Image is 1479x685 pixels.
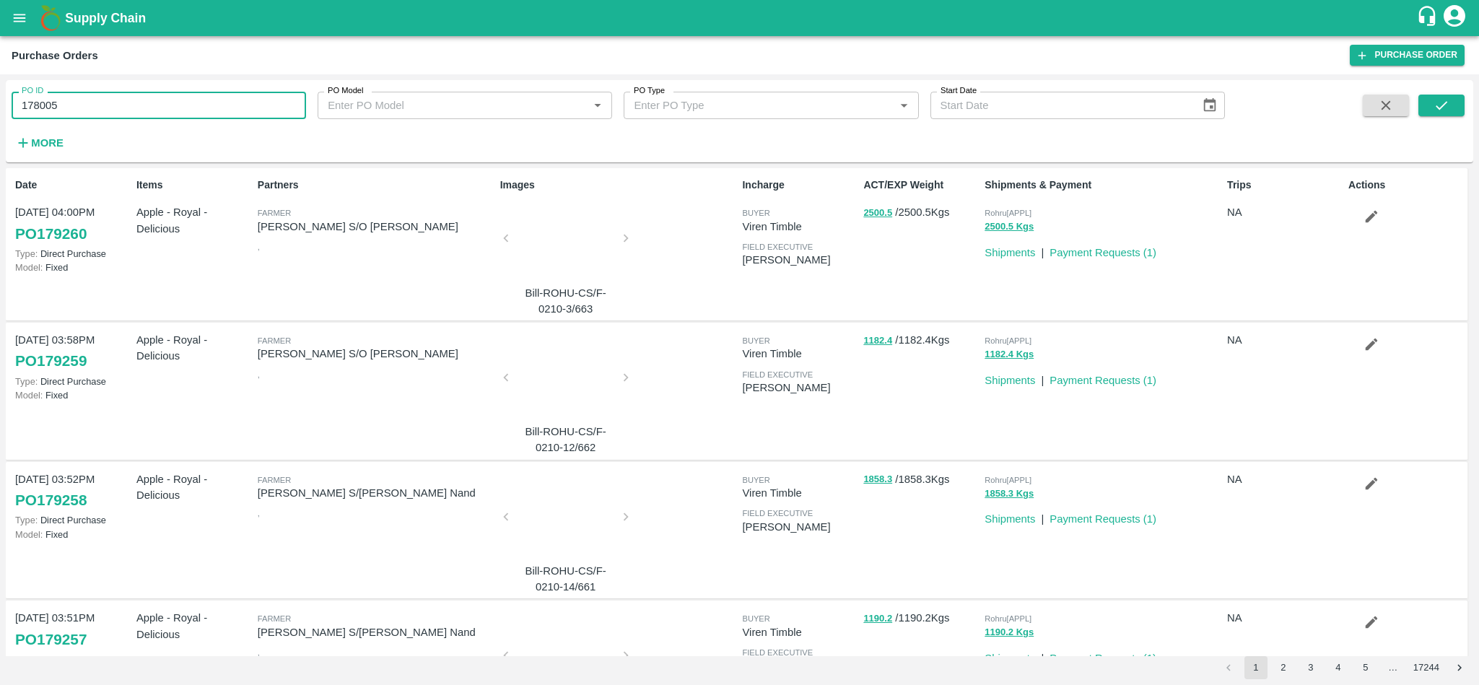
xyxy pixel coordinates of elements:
p: Apple - Royal - Delicious [136,332,252,365]
p: Shipments & Payment [985,178,1221,193]
p: Apple - Royal - Delicious [136,204,252,237]
div: | [1035,239,1044,261]
label: Start Date [941,85,977,97]
p: [DATE] 03:58PM [15,332,131,348]
input: Enter PO Type [628,96,871,115]
span: Type: [15,248,38,259]
p: Fixed [15,261,131,274]
span: field executive [742,370,813,379]
span: Type: [15,376,38,387]
b: Supply Chain [65,11,146,25]
span: buyer [742,336,769,345]
label: PO ID [22,85,43,97]
input: Start Date [930,92,1190,119]
button: More [12,131,67,155]
p: Fixed [15,528,131,541]
p: / 1190.2 Kgs [863,610,979,627]
p: / 1182.4 Kgs [863,332,979,349]
span: field executive [742,509,813,518]
a: PO179257 [15,627,87,653]
p: ACT/EXP Weight [863,178,979,193]
button: Open [588,96,607,115]
a: PO179259 [15,348,87,374]
p: / 2500.5 Kgs [863,204,979,221]
span: , [258,648,260,657]
p: Direct Purchase [15,653,131,666]
a: Supply Chain [65,8,1416,28]
label: PO Type [634,85,665,97]
p: Actions [1348,178,1464,193]
p: Apple - Royal - Delicious [136,471,252,504]
a: PO179260 [15,221,87,247]
a: Payment Requests (1) [1050,513,1156,525]
div: | [1035,505,1044,527]
button: 1182.4 [863,333,892,349]
a: Purchase Order [1350,45,1465,66]
span: Farmer [258,614,291,623]
button: 2500.5 [863,205,892,222]
p: [PERSON_NAME] S/[PERSON_NAME] Nand [258,485,494,501]
span: Farmer [258,476,291,484]
nav: pagination navigation [1215,656,1473,679]
div: customer-support [1416,5,1441,31]
span: field executive [742,243,813,251]
p: NA [1227,204,1343,220]
p: Images [500,178,737,193]
button: Go to page 2 [1272,656,1295,679]
button: Go to page 17244 [1409,656,1444,679]
input: Enter PO Model [322,96,565,115]
span: Model: [15,390,43,401]
button: Open [894,96,913,115]
p: / 1858.3 Kgs [863,471,979,488]
a: Payment Requests (1) [1050,653,1156,664]
span: Type: [15,654,38,665]
a: Shipments [985,375,1035,386]
div: Purchase Orders [12,46,98,65]
button: 1190.2 Kgs [985,624,1034,641]
span: buyer [742,476,769,484]
span: Farmer [258,336,291,345]
button: Go to next page [1448,656,1471,679]
button: Go to page 3 [1299,656,1322,679]
a: Payment Requests (1) [1050,247,1156,258]
button: page 1 [1244,656,1268,679]
label: PO Model [328,85,364,97]
p: [PERSON_NAME] S/O [PERSON_NAME] [258,219,494,235]
p: [PERSON_NAME] [742,519,858,535]
span: , [258,370,260,379]
p: [PERSON_NAME] S/[PERSON_NAME] Nand [258,624,494,640]
span: Rohru[APPL] [985,614,1031,623]
p: Direct Purchase [15,247,131,261]
p: Bill-ROHU-CS/F-0210-3/663 [512,285,620,318]
button: 2500.5 Kgs [985,219,1034,235]
button: 1182.4 Kgs [985,346,1034,363]
button: 1858.3 Kgs [985,486,1034,502]
p: [DATE] 04:00PM [15,204,131,220]
span: Rohru[APPL] [985,476,1031,484]
span: , [258,243,260,251]
button: Choose date [1196,92,1223,119]
span: , [258,509,260,518]
p: [PERSON_NAME] [742,380,858,396]
strong: More [31,137,64,149]
a: Shipments [985,513,1035,525]
img: logo [36,4,65,32]
p: Items [136,178,252,193]
p: NA [1227,610,1343,626]
p: NA [1227,332,1343,348]
span: Type: [15,515,38,525]
span: buyer [742,209,769,217]
span: Farmer [258,209,291,217]
span: Rohru[APPL] [985,336,1031,345]
a: PO179258 [15,487,87,513]
p: [DATE] 03:52PM [15,471,131,487]
span: Model: [15,262,43,273]
p: Bill-ROHU-CS/F-0210-12/662 [512,424,620,456]
a: Payment Requests (1) [1050,375,1156,386]
div: account of current user [1441,3,1467,33]
input: Enter PO ID [12,92,306,119]
button: 1190.2 [863,611,892,627]
p: Viren Timble [742,624,858,640]
div: … [1382,661,1405,675]
p: Viren Timble [742,219,858,235]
